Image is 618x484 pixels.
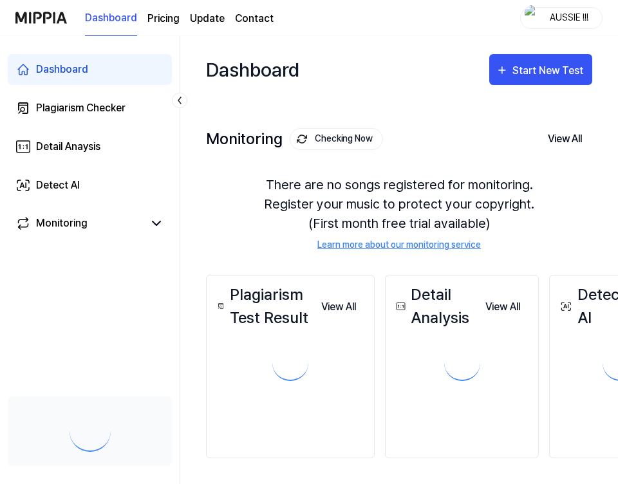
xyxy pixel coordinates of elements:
a: View All [475,293,530,320]
div: Detail Anaysis [36,139,100,154]
a: Dashboard [8,54,172,85]
button: profileAUSSIE !!! [520,7,603,29]
button: Start New Test [489,54,592,85]
img: profile [525,5,540,31]
a: Update [190,11,225,26]
img: monitoring Icon [297,134,307,144]
a: Detail Anaysis [8,131,172,162]
a: Monitoring [15,216,144,231]
div: Monitoring [206,128,383,150]
a: Contact [235,11,274,26]
div: Monitoring [36,216,88,231]
div: AUSSIE !!! [544,10,594,24]
div: Plagiarism Checker [36,100,126,116]
a: Learn more about our monitoring service [317,238,481,252]
button: View All [311,294,366,320]
div: Detect AI [36,178,80,193]
button: View All [538,126,592,153]
div: Plagiarism Test Result [214,283,311,330]
button: Checking Now [290,128,383,150]
a: Pricing [147,11,180,26]
div: Dashboard [36,62,88,77]
a: Dashboard [85,1,137,36]
div: Start New Test [512,62,586,79]
div: Dashboard [206,49,299,90]
a: Detect AI [8,170,172,201]
div: Detail Analysis [393,283,475,330]
button: View All [475,294,530,320]
a: Plagiarism Checker [8,93,172,124]
div: There are no songs registered for monitoring. Register your music to protect your copyright. (Fir... [206,160,592,267]
a: View All [311,293,366,320]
